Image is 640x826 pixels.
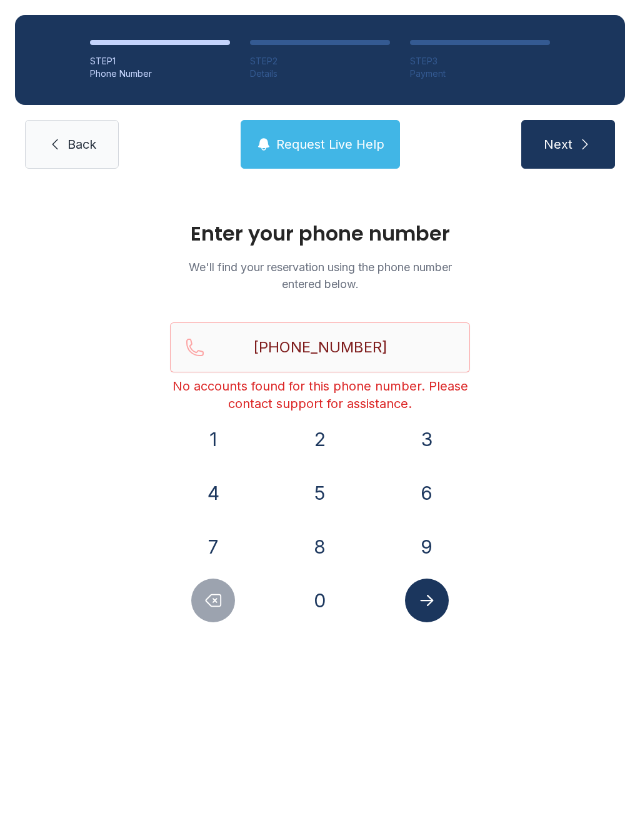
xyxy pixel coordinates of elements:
[298,525,342,569] button: 8
[410,67,550,80] div: Payment
[191,579,235,622] button: Delete number
[405,525,449,569] button: 9
[191,525,235,569] button: 7
[170,259,470,292] p: We'll find your reservation using the phone number entered below.
[544,136,572,153] span: Next
[170,224,470,244] h1: Enter your phone number
[191,471,235,515] button: 4
[298,417,342,461] button: 2
[276,136,384,153] span: Request Live Help
[67,136,96,153] span: Back
[90,67,230,80] div: Phone Number
[405,417,449,461] button: 3
[170,322,470,372] input: Reservation phone number
[191,417,235,461] button: 1
[298,471,342,515] button: 5
[250,55,390,67] div: STEP 2
[170,377,470,412] div: No accounts found for this phone number. Please contact support for assistance.
[405,471,449,515] button: 6
[90,55,230,67] div: STEP 1
[298,579,342,622] button: 0
[405,579,449,622] button: Submit lookup form
[410,55,550,67] div: STEP 3
[250,67,390,80] div: Details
